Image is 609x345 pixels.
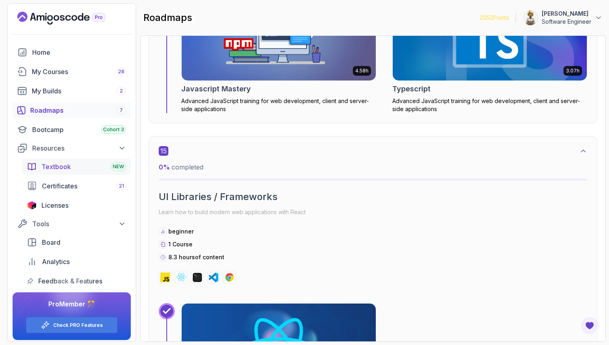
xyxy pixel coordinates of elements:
span: completed [159,163,203,171]
h2: roadmaps [143,11,192,24]
img: vscode logo [209,273,218,282]
button: Tools [12,217,131,231]
a: textbook [22,159,131,175]
button: Resources [12,141,131,155]
h2: Javascript Mastery [181,83,251,95]
p: Software Engineer [542,18,591,26]
a: licenses [22,197,131,213]
span: 21 [119,183,124,189]
span: Cohort 3 [103,126,124,133]
span: Feedback & Features [38,276,102,286]
div: My Courses [32,67,126,76]
p: Learn how to build modern web applications with React [159,207,587,218]
button: Check PRO Features [26,317,118,333]
p: Advanced JavaScript training for web development, client and server-side applications [392,97,587,113]
button: user profile image[PERSON_NAME]Software Engineer [522,10,603,26]
div: Resources [32,143,126,153]
span: 0 % [159,163,170,171]
span: 7 [120,107,123,114]
button: Open Feedback Button [580,316,599,335]
img: javascript logo [160,273,170,282]
div: Roadmaps [30,105,126,115]
a: feedback [22,273,131,289]
div: Home [32,48,126,57]
p: [PERSON_NAME] [542,10,591,18]
a: Landing page [17,12,124,25]
div: My Builds [32,86,126,96]
div: Bootcamp [32,125,126,134]
span: 1 Course [168,241,193,248]
a: board [22,234,131,250]
span: Licenses [41,200,68,210]
span: Board [42,238,60,247]
a: bootcamp [12,122,131,138]
span: Textbook [41,162,71,171]
span: 2 [120,88,123,94]
img: jetbrains icon [27,201,37,209]
span: 28 [118,68,124,75]
a: Check PRO Features [53,322,103,328]
p: 4.58h [355,68,369,74]
h2: UI Libraries / Frameworks [159,190,587,203]
span: Analytics [42,257,70,266]
a: certificates [22,178,131,194]
span: Certificates [42,181,77,191]
p: 3.07h [566,68,580,74]
a: roadmaps [12,102,131,118]
a: home [12,44,131,60]
img: user profile image [523,10,538,25]
h2: Typescript [392,83,431,95]
span: NEW [113,163,124,170]
div: Tools [32,219,126,229]
a: analytics [22,254,131,270]
a: courses [12,64,131,80]
img: terminal logo [193,273,202,282]
p: Advanced JavaScript training for web development, client and server-side applications [181,97,376,113]
p: 2052 Points [480,14,509,22]
img: chrome logo [225,273,234,282]
a: builds [12,83,131,99]
span: 15 [159,146,168,156]
p: 8.3 hours of content [168,253,224,261]
img: react logo [176,273,186,282]
p: beginner [168,227,194,236]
